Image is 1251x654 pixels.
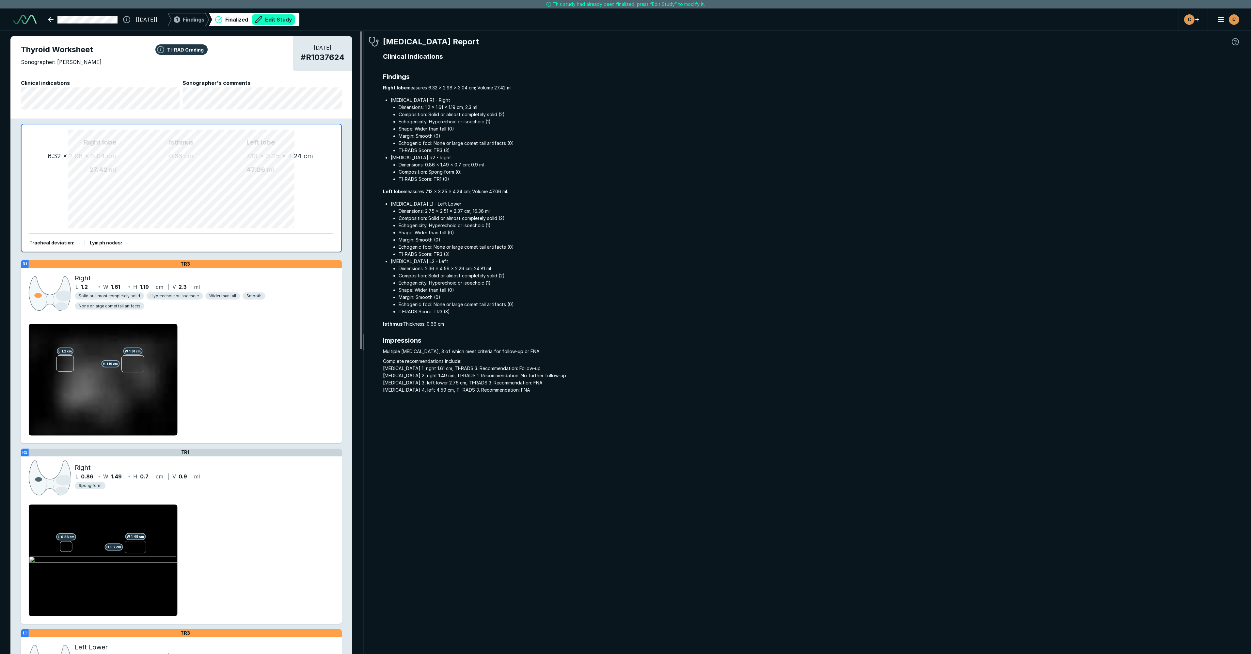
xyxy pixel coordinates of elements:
span: L [75,473,78,480]
span: Findings [383,72,1241,82]
span: ml [194,473,200,480]
span: measures 6.32 x 2.98 x 3.04 cm; Volume 27.42 ml. [383,84,1241,91]
span: measures 7.13 x 3.25 x 4.24 cm; Volume 47.06 ml. [383,188,1241,195]
span: 2.3 [179,283,187,291]
span: L [75,283,78,291]
span: C [1188,16,1191,23]
li: Margin: Smooth (0) [399,294,1241,301]
span: cm [107,152,116,160]
strong: L1 [23,631,27,635]
span: V [172,473,176,480]
span: 0.9 [179,473,187,480]
span: Findings [183,16,204,23]
span: Thyroid Worksheet [21,44,342,55]
li: [MEDICAL_DATA] R2 - Right [391,154,1241,183]
strong: R1 [23,261,27,266]
span: 0.86 [81,473,93,480]
li: Echogenic foci: None or large comet tail artifacts (0) [399,140,1241,147]
strong: Right lobe [383,85,407,90]
span: [DATE] [301,44,344,52]
li: Margin: Smooth (0) [399,236,1241,243]
span: Right [75,273,91,283]
span: Right lobe [37,137,116,147]
span: L 1.2 cm [57,347,73,354]
span: H [133,283,137,291]
button: TI-RAD Grading [155,44,208,55]
span: Smooth [246,293,261,299]
li: Echogenicity: Hyperechoic or isoechoic (1) [399,222,1241,229]
span: cm [156,283,163,291]
a: See-Mode Logo [10,12,39,27]
span: 1.49 [111,473,122,480]
span: V [172,283,176,291]
span: 27.42 [89,166,107,174]
span: cm [304,152,313,160]
button: Edit Study [252,14,295,25]
span: [MEDICAL_DATA] Report [383,36,479,48]
span: Spongiform [79,483,102,489]
li: Composition: Solid or almost completely solid (2) [399,272,1241,279]
span: Clinical indications [383,52,1241,61]
span: | [167,284,169,290]
span: Complete recommendations include: [MEDICAL_DATA] 1, right 1.61 cm, TI-RADS 3. Recommendation: Fol... [383,358,1241,394]
img: 9yWkG4AAAABklEQVQDAIFRFmtIAfOwAAAAAElFTkSuQmCC [29,274,71,312]
span: Sonographer: [PERSON_NAME] [21,58,102,66]
li: TI-RADS Score: TR1 (0) [399,176,1241,183]
div: | [84,240,86,247]
span: ml [109,166,116,174]
span: Clinical indications [21,79,180,87]
span: Tracheal deviation : [29,240,75,246]
li: Echogenicity: Hyperechoic or isoechoic (1) [399,118,1241,125]
img: h3ojcPaiAAAAAElFTkSuQmCC [29,459,71,497]
span: ml [194,283,200,291]
li: Echogenic foci: None or large comet tail artifacts (0) [399,243,1241,251]
li: Composition: Solid or almost completely solid (2) [399,111,1241,118]
li: Dimensions: 2.36 x 4.59 x 2.29 cm; 24.81 ml [399,265,1241,272]
li: TI-RADS Score: TR3 (3) [399,308,1241,315]
span: Sonographer's comments [182,79,342,87]
button: avatar-name [1213,13,1241,26]
strong: Left lobe [383,189,404,194]
div: 1Findings [168,13,209,26]
span: H 0.7 cm [105,544,123,551]
span: Wider than tall [209,293,236,299]
li: TI-RADS Score: TR3 (3) [399,251,1241,258]
span: 0.7 [140,473,149,480]
li: Shape: Wider than tall (0) [399,229,1241,236]
li: Dimensions: 0.86 x 1.49 x 0.7 cm; 0.9 ml [399,161,1241,168]
span: None or large comet tail artifacts [79,303,140,309]
span: 6.32 x 2.98 x 3.04 [48,152,105,160]
span: 1.19 [140,283,149,291]
li: TI-RADS Score: TR3 (3) [399,147,1241,154]
li: Echogenic foci: None or large comet tail artifacts (0) [399,301,1241,308]
span: | [167,473,169,480]
li: Shape: Wider than tall (0) [399,287,1241,294]
strong: R2 [22,450,27,455]
span: C [1232,16,1236,23]
span: TR1 [181,450,190,456]
div: avatar-name [1184,14,1195,25]
span: L 0.86 cm [56,533,76,540]
span: 1 [176,16,178,23]
span: [[DATE]] [136,16,157,23]
span: Isthmus [116,137,246,147]
span: Multiple [MEDICAL_DATA], 3 of which meet criteria for follow-up or FNA. [383,348,1241,355]
li: Composition: Spongiform (0) [399,168,1241,176]
span: Hyperechoic or isoechoic [150,293,199,299]
span: H 1.19 cm [101,360,119,367]
span: TR3 [181,630,190,636]
span: # R1037624 [301,52,344,63]
span: Left Lower [75,642,108,652]
span: cm [156,473,163,480]
span: Thickness: 0.66 cm [383,320,1241,328]
span: H [133,473,137,480]
li: Shape: Wider than tall (0) [399,125,1241,132]
li: Echogenicity: Hyperechoic or isoechoic (1) [399,279,1241,287]
li: [MEDICAL_DATA] R1 - Right [391,97,1241,154]
li: [MEDICAL_DATA] L1 - Left Lower [391,200,1241,258]
span: 0.66 [169,152,182,160]
li: Dimensions: 1.2 x 1.61 x 1.19 cm; 2.3 ml [399,104,1241,111]
li: Dimensions: 2.75 x 2.51 x 2.37 cm; 16.36 ml [399,208,1241,215]
span: Right [75,463,91,473]
span: Left lobe [246,137,325,147]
